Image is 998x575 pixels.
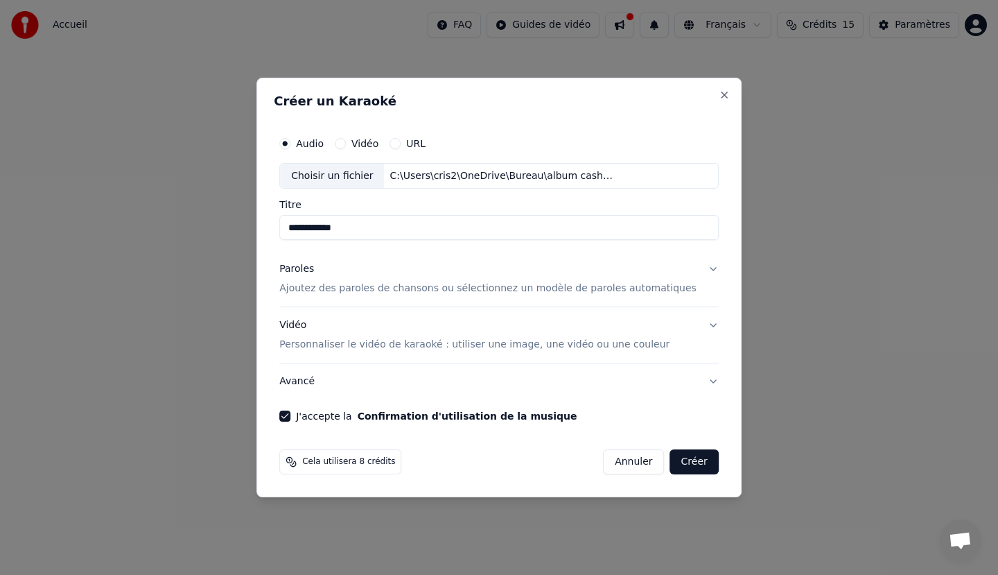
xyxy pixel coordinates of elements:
[279,263,314,277] div: Paroles
[302,456,395,467] span: Cela utilisera 8 crédits
[351,139,378,148] label: Vidéo
[279,363,719,400] button: Avancé
[406,139,426,148] label: URL
[603,449,664,474] button: Annuler
[279,200,719,210] label: Titre
[358,411,577,421] button: J'accepte la
[274,95,724,108] h2: Créer un Karaoké
[296,411,577,421] label: J'accepte la
[279,282,697,296] p: Ajoutez des paroles de chansons ou sélectionnez un modèle de paroles automatiques
[280,164,384,189] div: Choisir un fichier
[385,169,620,183] div: C:\Users\cris2\OneDrive\Bureau\album cashel\Coup du Sort-1755369296879.mp3
[279,338,669,352] p: Personnaliser le vidéo de karaoké : utiliser une image, une vidéo ou une couleur
[279,319,669,352] div: Vidéo
[279,252,719,307] button: ParolesAjoutez des paroles de chansons ou sélectionnez un modèle de paroles automatiques
[670,449,719,474] button: Créer
[279,308,719,363] button: VidéoPersonnaliser le vidéo de karaoké : utiliser une image, une vidéo ou une couleur
[296,139,324,148] label: Audio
